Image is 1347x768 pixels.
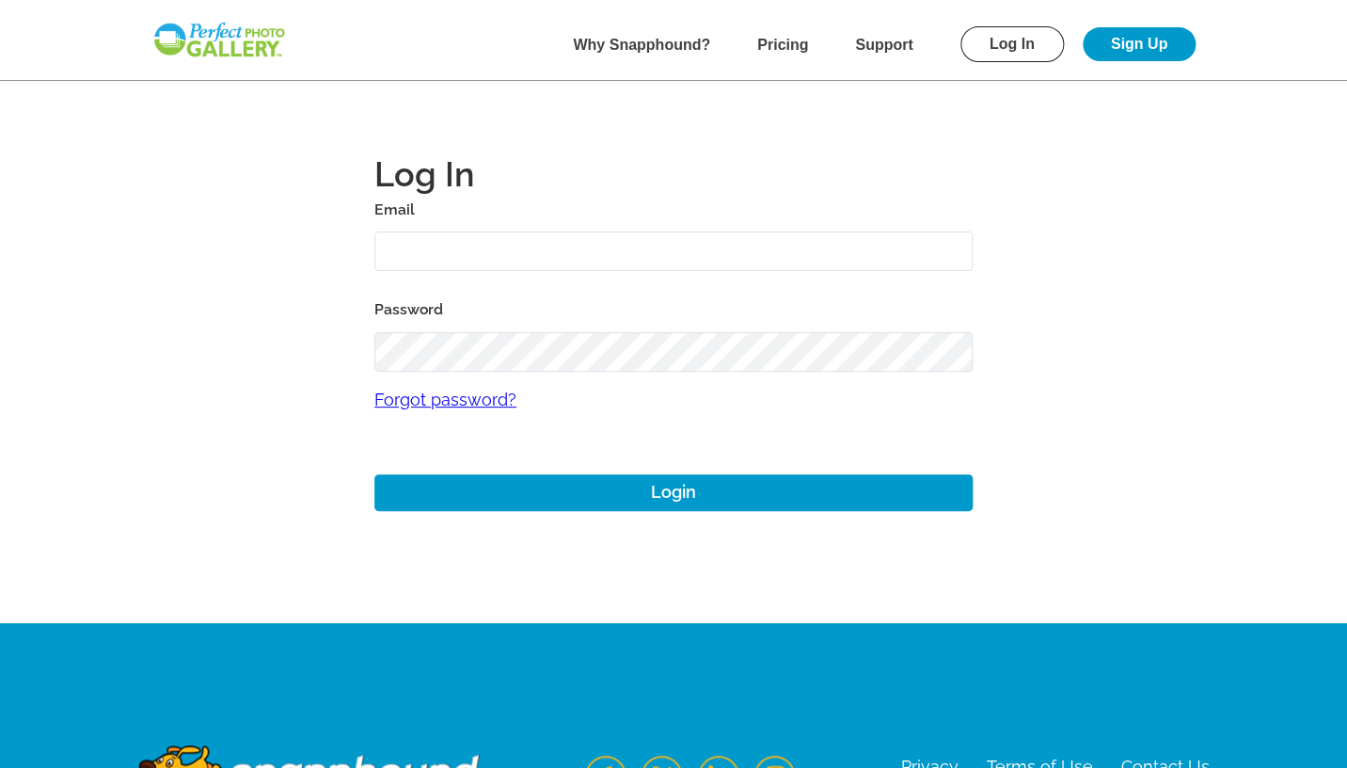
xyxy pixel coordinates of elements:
[757,37,808,53] a: Pricing
[374,474,973,511] button: Login
[374,152,973,197] h1: Log In
[151,21,287,59] img: Snapphound Logo
[374,197,973,223] label: Email
[960,26,1064,62] a: Log In
[855,37,912,53] a: Support
[374,296,973,323] label: Password
[573,37,710,53] a: Why Snapphound?
[1083,27,1196,61] a: Sign Up
[374,372,973,427] a: Forgot password?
